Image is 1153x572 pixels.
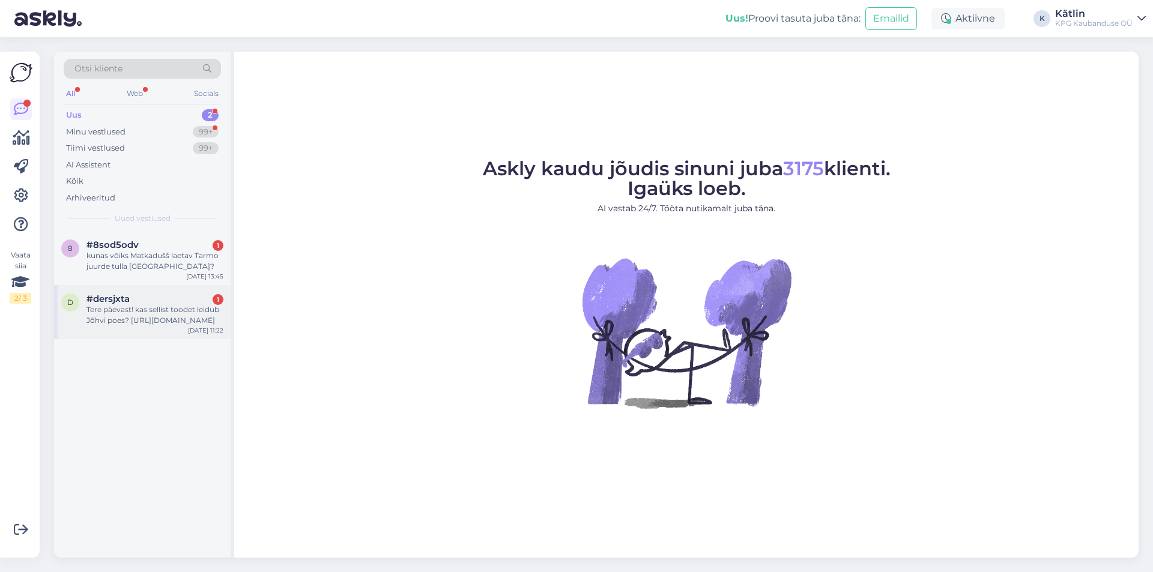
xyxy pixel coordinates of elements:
div: 1 [213,294,223,305]
div: Tere päevast! kas sellist toodet leidub Jõhvi poes? [URL][DOMAIN_NAME] [86,304,223,326]
div: AI Assistent [66,159,110,171]
span: Askly kaudu jõudis sinuni juba klienti. Igaüks loeb. [483,157,891,200]
div: Socials [192,86,221,101]
div: [DATE] 13:45 [186,272,223,281]
div: Aktiivne [931,8,1005,29]
div: [DATE] 11:22 [188,326,223,335]
div: 99+ [193,142,219,154]
div: Tiimi vestlused [66,142,125,154]
div: 1 [213,240,223,251]
div: Arhiveeritud [66,192,115,204]
div: Vaata siia [10,250,31,304]
div: Web [124,86,145,101]
div: 99+ [193,126,219,138]
button: Emailid [865,7,917,30]
img: No Chat active [578,224,794,441]
b: Uus! [725,13,748,24]
div: Minu vestlused [66,126,126,138]
span: 8 [68,244,73,253]
div: Kõik [66,175,83,187]
div: KPG Kaubanduse OÜ [1055,19,1133,28]
span: Otsi kliente [74,62,123,75]
div: 2 [202,109,219,121]
img: Askly Logo [10,61,32,84]
a: KätlinKPG Kaubanduse OÜ [1055,9,1146,28]
div: kunas võiks Matkadušš laetav Tarmo juurde tulla [GEOGRAPHIC_DATA]? [86,250,223,272]
div: K [1033,10,1050,27]
span: d [67,298,73,307]
div: 2 / 3 [10,293,31,304]
span: #8sod5odv [86,239,139,250]
div: All [64,86,77,101]
div: Kätlin [1055,9,1133,19]
p: AI vastab 24/7. Tööta nutikamalt juba täna. [483,202,891,215]
span: Uued vestlused [115,213,171,224]
div: Uus [66,109,82,121]
span: #dersjxta [86,294,130,304]
span: 3175 [783,157,824,180]
div: Proovi tasuta juba täna: [725,11,861,26]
